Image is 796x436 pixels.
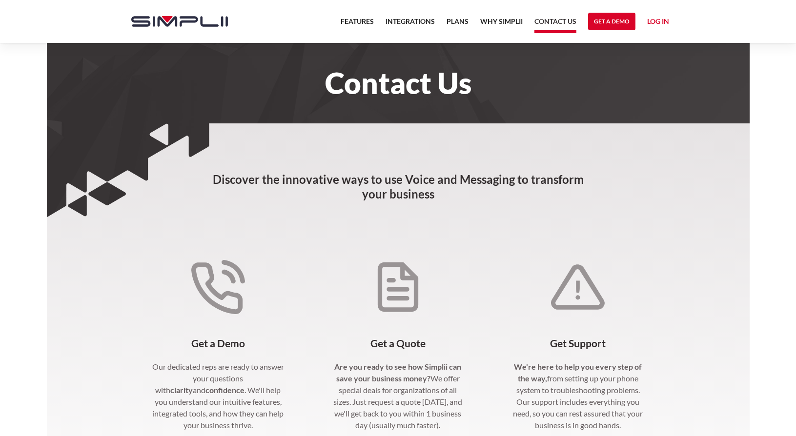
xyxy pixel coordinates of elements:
[205,385,245,395] strong: confidence
[386,16,435,33] a: Integrations
[170,385,193,395] strong: clarity
[510,361,646,431] p: from setting up your phone system to troubleshooting problems. Our support includes everything yo...
[213,172,584,201] strong: Discover the innovative ways to use Voice and Messaging to transform your business
[480,16,523,33] a: Why Simplii
[647,16,669,30] a: Log in
[131,16,228,27] img: Simplii
[334,362,461,383] strong: Are you ready to see how Simplii can save your business money?
[330,337,466,349] h4: Get a Quote
[447,16,469,33] a: Plans
[534,16,576,33] a: Contact US
[514,362,642,383] strong: We're here to help you every step of the way,
[330,361,466,431] p: We offer special deals for organizations of all sizes. Just request a quote [DATE], and we'll get...
[341,16,374,33] a: Features
[588,13,635,30] a: Get a Demo
[122,72,675,94] h1: Contact Us
[151,337,286,349] h4: Get a Demo
[510,337,646,349] h4: Get Support
[151,361,286,431] p: Our dedicated reps are ready to answer your questions with and . We'll help you understand our in...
